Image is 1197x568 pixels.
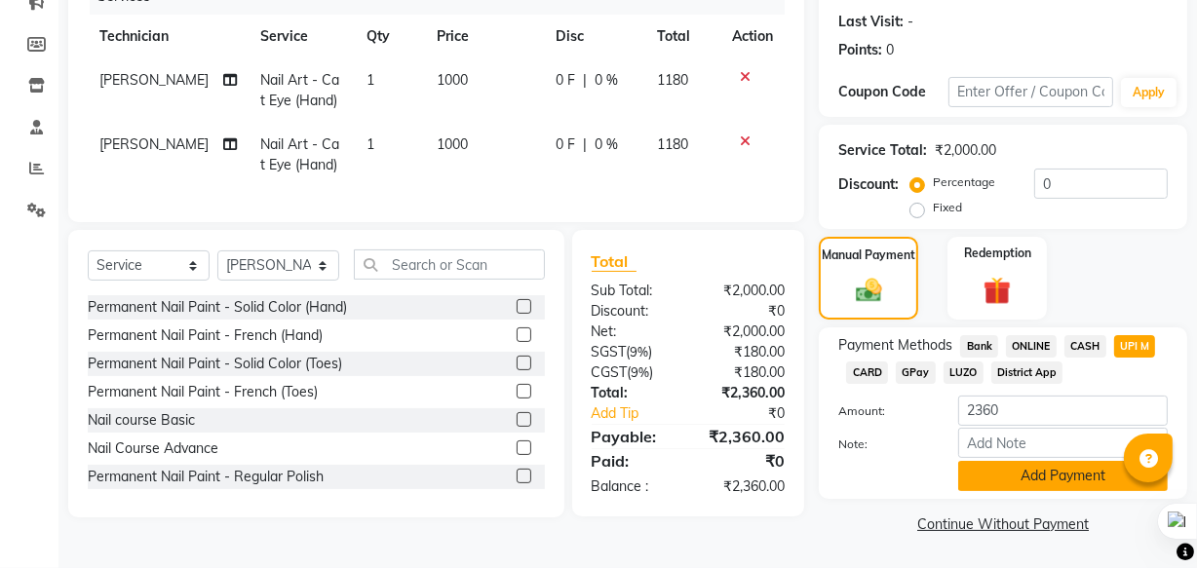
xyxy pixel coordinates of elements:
div: Last Visit: [838,12,904,32]
div: Points: [838,40,882,60]
div: ₹2,000.00 [688,322,799,342]
span: 1 [367,71,374,89]
div: ( ) [577,362,688,383]
label: Redemption [964,245,1031,262]
div: Discount: [838,174,899,195]
div: ₹0 [688,449,799,473]
div: ₹0 [688,301,799,322]
div: Balance : [577,476,688,497]
div: Permanent Nail Paint - Regular Polish [88,467,324,487]
div: Sub Total: [577,281,688,301]
span: CGST [592,363,628,381]
th: Price [425,15,545,58]
div: ₹2,360.00 [688,476,799,497]
span: ONLINE [1006,335,1057,358]
span: SGST [592,343,627,360]
label: Fixed [933,199,962,216]
input: Amount [958,396,1168,426]
div: Discount: [577,301,688,322]
div: ₹180.00 [688,342,799,362]
div: Permanent Nail Paint - French (Toes) [88,382,318,402]
div: - [907,12,913,32]
div: Nail Course Advance [88,438,218,459]
th: Total [645,15,720,58]
span: [PERSON_NAME] [99,71,209,89]
div: 0 [886,40,894,60]
label: Percentage [933,173,995,191]
div: Nail course Basic [88,410,195,431]
div: Total: [577,383,688,403]
div: Service Total: [838,140,927,161]
button: Add Payment [958,461,1168,491]
span: 0 % [595,134,618,155]
img: _cash.svg [848,276,890,306]
div: Permanent Nail Paint - Solid Color (Toes) [88,354,342,374]
span: [PERSON_NAME] [99,135,209,153]
div: Permanent Nail Paint - Solid Color (Hand) [88,297,347,318]
span: 0 F [556,134,575,155]
div: ₹2,000.00 [935,140,996,161]
span: | [583,134,587,155]
div: Coupon Code [838,82,948,102]
th: Service [249,15,354,58]
div: ₹2,360.00 [688,425,799,448]
span: Bank [960,335,998,358]
img: _gift.svg [975,274,1020,308]
div: ( ) [577,342,688,362]
span: 1000 [437,135,468,153]
span: CARD [846,361,888,384]
span: Total [592,251,637,272]
th: Disc [544,15,645,58]
input: Enter Offer / Coupon Code [948,77,1113,107]
a: Add Tip [577,403,707,424]
a: Continue Without Payment [823,514,1183,535]
label: Manual Payment [822,246,915,264]
div: ₹180.00 [688,362,799,383]
th: Qty [355,15,425,58]
label: Amount: [824,402,944,420]
span: 9% [631,344,649,360]
input: Search or Scan [354,249,545,280]
div: Permanent Nail Paint - French (Hand) [88,325,323,346]
button: Apply [1121,78,1177,107]
div: ₹2,000.00 [688,281,799,301]
span: LUZO [944,361,984,384]
div: Net: [577,322,688,342]
div: ₹2,360.00 [688,383,799,403]
span: Nail Art - Cat Eye (Hand) [260,71,339,109]
div: Payable: [577,425,688,448]
span: 0 % [595,70,618,91]
span: 0 F [556,70,575,91]
span: 9% [632,364,650,380]
span: CASH [1064,335,1106,358]
span: 1000 [437,71,468,89]
span: Payment Methods [838,335,952,356]
span: District App [991,361,1063,384]
span: 1180 [657,135,688,153]
th: Technician [88,15,249,58]
span: 1180 [657,71,688,89]
span: | [583,70,587,91]
span: UPI M [1114,335,1156,358]
div: Paid: [577,449,688,473]
input: Add Note [958,428,1168,458]
div: ₹0 [707,403,799,424]
th: Action [720,15,785,58]
span: GPay [896,361,936,384]
label: Note: [824,435,944,453]
span: Nail Art - Cat Eye (Hand) [260,135,339,173]
span: 1 [367,135,374,153]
